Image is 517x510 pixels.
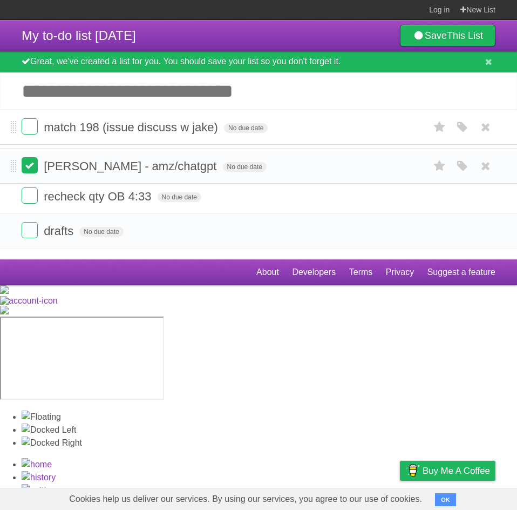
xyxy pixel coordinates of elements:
[44,224,76,238] span: drafts
[22,157,38,173] label: Done
[44,159,219,173] span: [PERSON_NAME] - amz/chatgpt
[292,262,336,283] a: Developers
[44,120,221,134] span: match 198 (issue discuss w jake)
[22,222,38,238] label: Done
[158,192,201,202] span: No due date
[386,262,414,283] a: Privacy
[400,461,495,481] a: Buy me a coffee
[423,461,490,480] span: Buy me a coffee
[405,461,420,480] img: Buy me a coffee
[435,493,456,506] button: OK
[447,30,483,41] b: This List
[22,28,136,43] span: My to-do list [DATE]
[430,157,450,175] label: Star task
[22,484,60,497] img: Settings
[256,262,279,283] a: About
[22,437,82,449] img: Docked Right
[58,488,433,510] span: Cookies help us deliver our services. By using our services, you agree to our use of cookies.
[44,190,154,203] span: recheck qty OB 4:33
[224,123,268,133] span: No due date
[22,411,61,424] img: Floating
[427,262,495,283] a: Suggest a feature
[22,187,38,204] label: Done
[22,424,76,437] img: Docked Left
[430,118,450,136] label: Star task
[22,471,56,484] img: History
[349,262,373,283] a: Terms
[22,118,38,135] label: Done
[400,25,495,46] a: SaveThis List
[79,227,123,237] span: No due date
[22,458,52,471] img: Home
[223,162,267,172] span: No due date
